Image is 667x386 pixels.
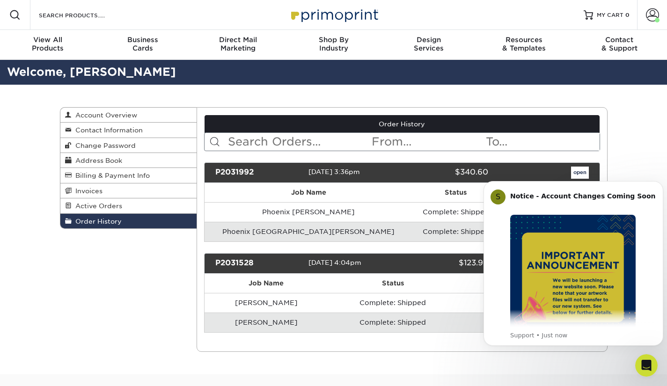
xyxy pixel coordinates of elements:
[60,123,197,138] a: Contact Information
[458,293,600,313] td: 1Z2A611R1393441333
[72,218,122,225] span: Order History
[60,168,197,183] a: Billing & Payment Info
[2,357,80,383] iframe: Google Customer Reviews
[72,202,122,210] span: Active Orders
[286,36,381,52] div: Industry
[95,36,191,52] div: Cards
[60,108,197,123] a: Account Overview
[480,167,667,361] iframe: Intercom notifications message
[485,133,599,151] input: To...
[458,313,600,332] td: 1Z2A611R1393441333
[72,172,150,179] span: Billing & Payment Info
[72,142,136,149] span: Change Password
[38,9,129,21] input: SEARCH PRODUCTS.....
[328,274,457,293] th: Status
[572,36,667,44] span: Contact
[597,11,623,19] span: MY CART
[72,187,103,195] span: Invoices
[572,30,667,60] a: Contact& Support
[476,30,572,60] a: Resources& Templates
[60,214,197,228] a: Order History
[328,293,457,313] td: Complete: Shipped
[205,313,328,332] td: [PERSON_NAME]
[287,5,381,25] img: Primoprint
[395,257,495,269] div: $123.96
[308,168,360,175] span: [DATE] 3:36pm
[72,126,143,134] span: Contact Information
[227,133,371,151] input: Search Orders...
[625,12,630,18] span: 0
[60,138,197,153] a: Change Password
[205,222,412,241] td: Phoenix [GEOGRAPHIC_DATA][PERSON_NAME]
[60,198,197,213] a: Active Orders
[412,183,499,202] th: Status
[72,157,122,164] span: Address Book
[191,36,286,52] div: Marketing
[286,30,381,60] a: Shop ByIndustry
[95,36,191,44] span: Business
[572,36,667,52] div: & Support
[205,202,412,222] td: Phoenix [PERSON_NAME]
[95,30,191,60] a: BusinessCards
[205,293,328,313] td: [PERSON_NAME]
[205,274,328,293] th: Job Name
[72,111,137,119] span: Account Overview
[458,274,600,293] th: Tracking #
[60,183,197,198] a: Invoices
[60,153,197,168] a: Address Book
[308,259,361,266] span: [DATE] 4:04pm
[191,36,286,44] span: Direct Mail
[208,167,308,179] div: P2031992
[328,313,457,332] td: Complete: Shipped
[205,183,412,202] th: Job Name
[371,133,485,151] input: From...
[381,30,476,60] a: DesignServices
[412,222,499,241] td: Complete: Shipped
[395,167,495,179] div: $340.60
[205,115,600,133] a: Order History
[381,36,476,52] div: Services
[635,354,658,377] iframe: Intercom live chat
[381,36,476,44] span: Design
[412,202,499,222] td: Complete: Shipped
[476,36,572,44] span: Resources
[191,30,286,60] a: Direct MailMarketing
[208,257,308,269] div: P2031528
[476,36,572,52] div: & Templates
[286,36,381,44] span: Shop By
